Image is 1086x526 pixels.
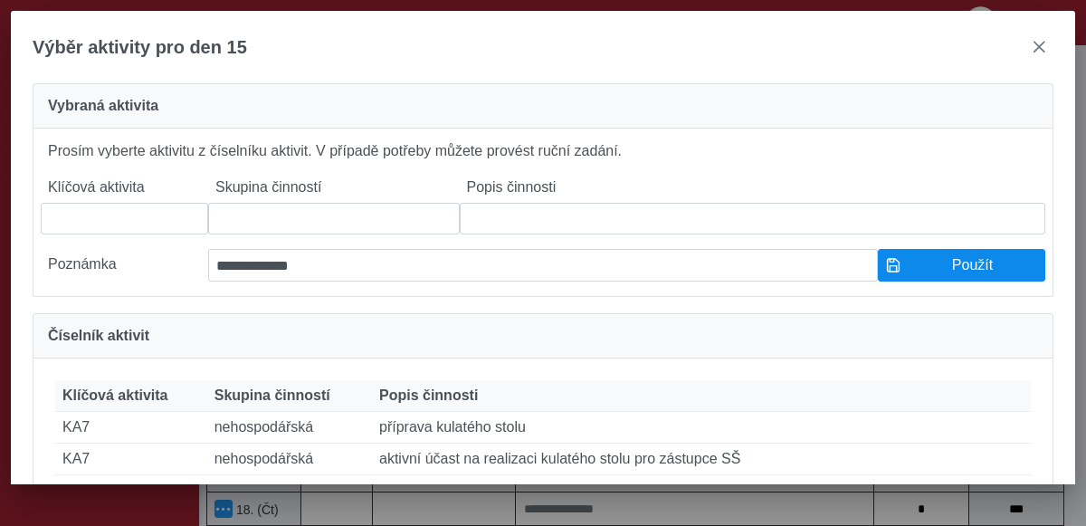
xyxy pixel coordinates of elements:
[207,444,372,475] td: nehospodářská
[33,37,247,58] span: Výběr aktivity pro den 15
[207,475,372,507] td: nehospodářská
[55,444,207,475] td: KA7
[878,249,1045,282] button: Použít
[1024,33,1053,62] button: close
[48,99,158,113] span: Vybraná aktivita
[372,475,1031,507] td: tvorba pozvánek na akci
[55,475,207,507] td: KA7
[41,249,208,282] label: Poznámka
[214,387,330,404] span: Skupina činností
[208,172,460,203] label: Skupina činností
[460,172,1045,203] label: Popis činnosti
[908,257,1037,273] span: Použít
[55,412,207,444] td: KA7
[48,329,149,343] span: Číselník aktivit
[62,387,168,404] span: Klíčová aktivita
[33,129,1053,297] div: Prosím vyberte aktivitu z číselníku aktivit. V případě potřeby můžete provést ruční zadání.
[372,444,1031,475] td: aktivní účast na realizaci kulatého stolu pro zástupce SŠ
[41,172,208,203] label: Klíčová aktivita
[379,387,478,404] span: Popis činnosti
[207,412,372,444] td: nehospodářská
[372,412,1031,444] td: příprava kulatého stolu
